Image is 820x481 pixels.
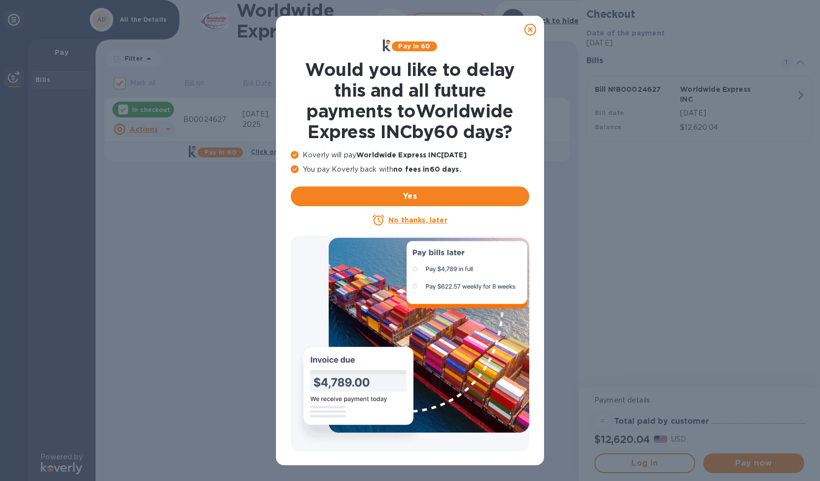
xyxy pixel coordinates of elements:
u: No thanks, later [388,216,447,224]
p: You pay Koverly back with [291,164,529,175]
b: Pay in 60 [398,42,430,50]
b: Worldwide Express INC [DATE] [356,151,467,159]
p: Koverly will pay [291,150,529,160]
button: Yes [291,186,529,206]
b: no fees in 60 days . [393,165,461,173]
h1: Would you like to delay this and all future payments to Worldwide Express INC by 60 days ? [291,59,529,142]
span: Yes [299,190,521,202]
